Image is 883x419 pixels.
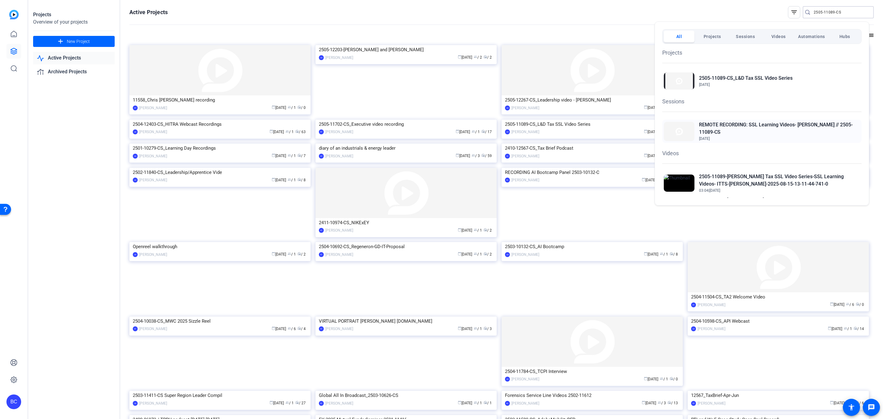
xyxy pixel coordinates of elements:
[736,31,755,42] span: Sessions
[709,188,720,193] span: [DATE]
[771,31,786,42] span: Videos
[699,83,710,87] span: [DATE]
[699,75,793,82] h2: 2505-11089-CS_L&D Tax SSL Video Series
[664,175,694,192] img: Thumbnail
[662,97,862,106] h1: Sessions
[662,149,862,157] h1: Videos
[664,122,694,141] img: Thumbnail
[676,31,682,42] span: All
[662,48,862,57] h1: Projects
[699,121,860,136] h2: REMOTE RECORDING: SSL Learning Videos- [PERSON_NAME] // 2505-11089-CS
[664,72,694,90] img: Thumbnail
[699,173,860,188] h2: 2505-11089-[PERSON_NAME] Tax SSL Video Series-SSL Learning Videos- ITTS-[PERSON_NAME]-2025-08-15-...
[709,188,709,193] span: |
[798,31,825,42] span: Automations
[839,31,850,42] span: Hubs
[699,136,710,141] span: [DATE]
[699,196,860,211] h2: 2505-11089-[PERSON_NAME] Tax SSL Video Series-SSL Learning Videos- ITTS-[PERSON_NAME]-2025-08-15-...
[699,188,709,193] span: 03:04
[704,31,721,42] span: Projects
